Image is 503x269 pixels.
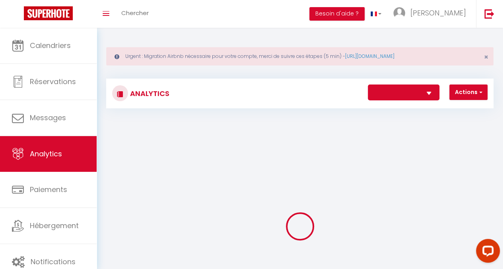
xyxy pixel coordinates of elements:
span: Paiements [30,184,67,194]
span: Notifications [31,257,76,267]
span: Analytics [30,149,62,159]
h3: Analytics [128,85,169,102]
span: Chercher [121,9,149,17]
span: Calendriers [30,40,71,50]
span: × [484,52,488,62]
span: [PERSON_NAME] [410,8,466,18]
img: Super Booking [24,6,73,20]
img: logout [484,9,494,19]
button: Besoin d'aide ? [309,7,365,21]
button: Actions [449,85,487,100]
span: Hébergement [30,221,79,231]
span: Réservations [30,77,76,86]
span: Messages [30,113,66,123]
button: Close [484,54,488,61]
iframe: LiveChat chat widget [470,236,503,269]
img: ... [393,7,405,19]
a: [URL][DOMAIN_NAME] [345,53,394,60]
div: Urgent : Migration Airbnb nécessaire pour votre compte, merci de suivre ces étapes (5 min) - [106,47,493,65]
